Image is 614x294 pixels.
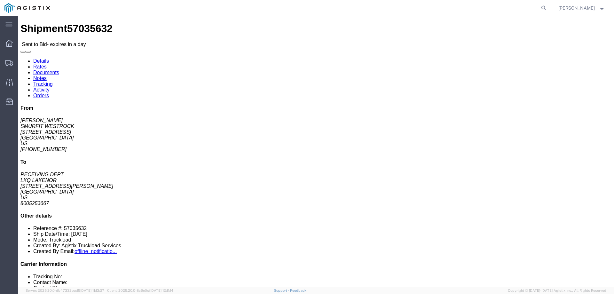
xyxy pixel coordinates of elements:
span: Copyright © [DATE]-[DATE] Agistix Inc., All Rights Reserved [508,288,606,293]
a: Feedback [290,289,306,292]
span: Client: 2025.20.0-8c6e0cf [107,289,173,292]
span: Jesse Jordan [558,4,595,12]
a: Support [274,289,290,292]
span: [DATE] 12:11:14 [150,289,173,292]
iframe: FS Legacy Container [18,16,614,287]
img: logo [4,3,50,13]
button: [PERSON_NAME] [558,4,605,12]
span: [DATE] 11:13:37 [80,289,104,292]
span: Server: 2025.20.0-db47332bad5 [26,289,104,292]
